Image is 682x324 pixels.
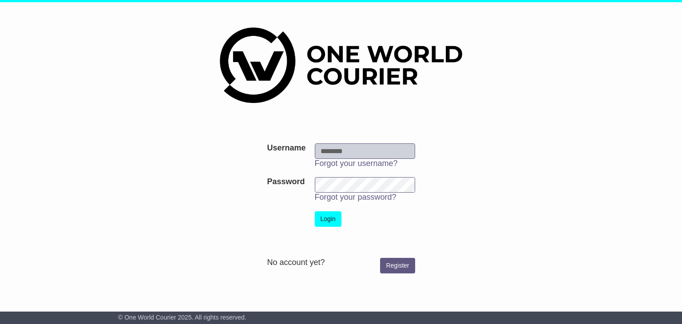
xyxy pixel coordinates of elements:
[380,258,415,273] a: Register
[220,28,462,103] img: One World
[267,177,305,187] label: Password
[267,258,415,268] div: No account yet?
[315,211,341,227] button: Login
[315,193,397,202] a: Forgot your password?
[118,314,246,321] span: © One World Courier 2025. All rights reserved.
[267,143,305,153] label: Username
[315,159,398,168] a: Forgot your username?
